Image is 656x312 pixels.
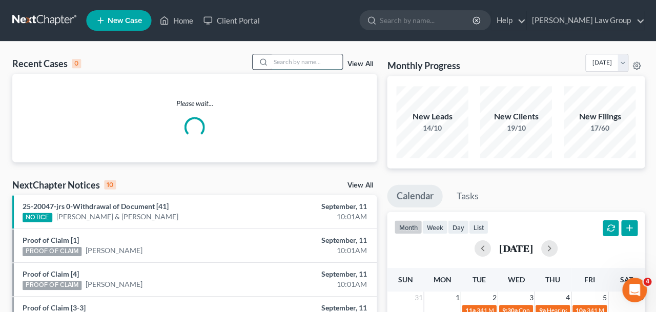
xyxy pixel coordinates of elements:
span: Tue [471,275,485,283]
a: Help [490,11,525,30]
span: Fri [583,275,594,283]
span: Sun [398,275,413,283]
div: September, 11 [258,268,366,279]
a: [PERSON_NAME] & [PERSON_NAME] [56,211,178,221]
div: NextChapter Notices [12,178,116,191]
a: Proof of Claim [3-3] [23,303,86,311]
div: 10:01AM [258,245,366,255]
div: NOTICE [23,213,52,222]
span: Mon [433,275,450,283]
div: 10:01AM [258,279,366,289]
a: [PERSON_NAME] Law Group [526,11,643,30]
span: 4 [564,291,570,303]
div: Recent Cases [12,57,81,70]
h3: Monthly Progress [386,59,459,72]
span: 1 [454,291,460,303]
span: 4 [642,277,650,285]
span: 31 [413,291,423,303]
button: day [447,220,468,234]
button: week [421,220,447,234]
input: Search by name... [270,54,342,69]
div: 10 [104,180,116,189]
span: New Case [107,17,141,25]
div: PROOF OF CLAIM [23,280,81,289]
a: Client Portal [198,11,264,30]
a: Calendar [386,184,442,207]
h2: [DATE] [498,242,532,253]
a: Proof of Claim [1] [23,235,79,244]
span: 3 [527,291,533,303]
p: Please wait... [12,98,376,109]
div: PROOF OF CLAIM [23,246,81,256]
div: New Leads [396,111,467,122]
input: Search by name... [379,11,473,30]
a: Tasks [446,184,487,207]
a: 25-20047-jrs 0-Withdrawal of Document [41] [23,201,168,210]
div: 0 [72,59,81,68]
a: View All [346,181,372,189]
span: Thu [544,275,559,283]
span: Sat [619,275,632,283]
iframe: Intercom live chat [621,277,646,302]
div: September, 11 [258,201,366,211]
div: 14/10 [396,122,467,133]
button: list [468,220,487,234]
span: Wed [507,275,524,283]
div: 17/60 [563,122,634,133]
a: Home [154,11,198,30]
a: View All [346,60,372,68]
a: [PERSON_NAME] [86,279,142,289]
button: month [394,220,421,234]
a: Proof of Claim [4] [23,269,79,278]
div: 10:01AM [258,211,366,221]
span: 5 [601,291,607,303]
div: 19/10 [479,122,551,133]
div: September, 11 [258,235,366,245]
a: [PERSON_NAME] [86,245,142,255]
div: New Clients [479,111,551,122]
span: 2 [490,291,497,303]
div: New Filings [563,111,634,122]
